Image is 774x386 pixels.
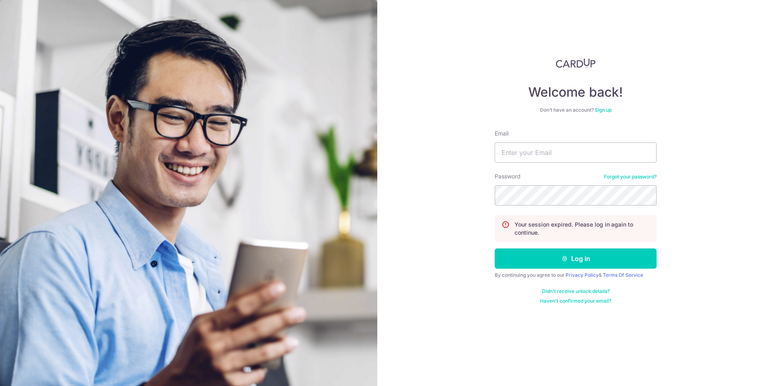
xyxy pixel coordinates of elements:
label: Email [495,129,508,138]
label: Password [495,172,521,180]
p: Your session expired. Please log in again to continue. [515,221,650,237]
a: Forgot your password? [604,174,657,180]
img: CardUp Logo [556,58,595,68]
a: Didn't receive unlock details? [542,288,610,295]
div: By continuing you agree to our & [495,272,657,278]
a: Terms Of Service [603,272,643,278]
input: Enter your Email [495,142,657,163]
a: Privacy Policy [566,272,599,278]
div: Don’t have an account? [495,107,657,113]
button: Log in [495,248,657,269]
a: Sign up [595,107,612,113]
a: Haven't confirmed your email? [540,298,611,304]
h4: Welcome back! [495,84,657,100]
